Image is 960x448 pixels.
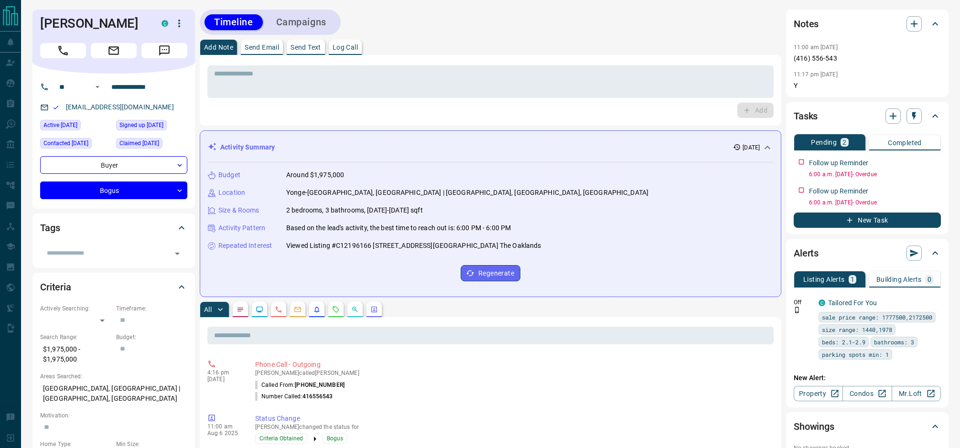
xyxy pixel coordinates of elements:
[794,298,813,307] p: Off
[294,306,302,313] svg: Emails
[40,181,187,199] div: Bogus
[275,306,282,313] svg: Calls
[245,44,279,51] p: Send Email
[255,414,770,424] p: Status Change
[205,14,263,30] button: Timeline
[218,223,265,233] p: Activity Pattern
[91,43,137,58] span: Email
[794,245,819,261] h2: Alerts
[40,220,60,235] h2: Tags
[207,376,241,383] p: [DATE]
[40,43,86,58] span: Call
[876,276,922,283] p: Building Alerts
[794,108,818,124] h2: Tasks
[794,386,843,401] a: Property
[794,307,800,313] svg: Push Notification Only
[794,71,838,78] p: 11:17 pm [DATE]
[255,381,345,389] p: Called From:
[40,333,111,341] p: Search Range:
[286,170,344,180] p: Around $1,975,000
[794,81,941,91] p: Y
[313,306,321,313] svg: Listing Alerts
[40,16,147,31] h1: [PERSON_NAME]
[218,241,272,251] p: Repeated Interest
[333,44,358,51] p: Log Call
[332,306,340,313] svg: Requests
[327,434,343,443] span: Bogus
[220,142,275,152] p: Activity Summary
[370,306,378,313] svg: Agent Actions
[286,188,648,198] p: Yonge-[GEOGRAPHIC_DATA], [GEOGRAPHIC_DATA] | [GEOGRAPHIC_DATA], [GEOGRAPHIC_DATA], [GEOGRAPHIC_DATA]
[255,424,770,430] p: [PERSON_NAME] changed the status for
[743,143,760,152] p: [DATE]
[218,188,245,198] p: Location
[809,158,868,168] p: Follow up Reminder
[794,12,941,35] div: Notes
[40,304,111,313] p: Actively Searching:
[811,139,837,146] p: Pending
[809,198,941,207] p: 6:00 a.m. [DATE] - Overdue
[794,415,941,438] div: Showings
[204,44,233,51] p: Add Note
[255,392,333,401] p: Number Called:
[809,170,941,179] p: 6:00 a.m. [DATE] - Overdue
[218,205,259,215] p: Size & Rooms
[40,156,187,174] div: Buyer
[822,337,865,347] span: beds: 2.1-2.9
[351,306,359,313] svg: Opportunities
[794,213,941,228] button: New Task
[116,120,187,133] div: Thu Aug 03 2023
[43,120,77,130] span: Active [DATE]
[171,247,184,260] button: Open
[302,393,333,400] span: 416556543
[40,276,187,299] div: Criteria
[207,369,241,376] p: 4:16 pm
[295,382,345,388] span: [PHONE_NUMBER]
[162,20,168,27] div: condos.ca
[119,120,163,130] span: Signed up [DATE]
[842,139,846,146] p: 2
[237,306,244,313] svg: Notes
[207,423,241,430] p: 11:00 am
[255,370,770,376] p: [PERSON_NAME] called [PERSON_NAME]
[116,304,187,313] p: Timeframe:
[40,138,111,151] div: Wed Aug 06 2025
[794,419,834,434] h2: Showings
[259,434,303,443] span: Criteria Obtained
[40,120,111,133] div: Sat Aug 02 2025
[794,53,941,64] p: (416) 556-543
[40,372,187,381] p: Areas Searched:
[40,216,187,239] div: Tags
[794,44,838,51] p: 11:00 am [DATE]
[119,139,159,148] span: Claimed [DATE]
[794,242,941,265] div: Alerts
[286,241,541,251] p: Viewed Listing #C12196166 [STREET_ADDRESS][GEOGRAPHIC_DATA] The Oaklands
[874,337,914,347] span: bathrooms: 3
[842,386,892,401] a: Condos
[291,44,321,51] p: Send Text
[794,105,941,128] div: Tasks
[794,373,941,383] p: New Alert:
[92,81,103,93] button: Open
[40,411,187,420] p: Motivation:
[66,103,174,111] a: [EMAIL_ADDRESS][DOMAIN_NAME]
[819,299,825,306] div: condos.ca
[218,170,240,180] p: Budget
[286,223,511,233] p: Based on the lead's activity, the best time to reach out is: 6:00 PM - 6:00 PM
[888,139,922,146] p: Completed
[116,333,187,341] p: Budget:
[822,325,892,334] span: size range: 1440,1978
[822,350,889,359] span: parking spots min: 1
[255,360,770,370] p: Phone Call - Outgoing
[267,14,336,30] button: Campaigns
[461,265,520,281] button: Regenerate
[208,139,773,156] div: Activity Summary[DATE]
[40,381,187,406] p: [GEOGRAPHIC_DATA], [GEOGRAPHIC_DATA] | [GEOGRAPHIC_DATA], [GEOGRAPHIC_DATA]
[828,299,877,307] a: Tailored For You
[851,276,854,283] p: 1
[141,43,187,58] span: Message
[809,186,868,196] p: Follow up Reminder
[207,430,241,437] p: Aug 6 2025
[794,16,819,32] h2: Notes
[204,306,212,313] p: All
